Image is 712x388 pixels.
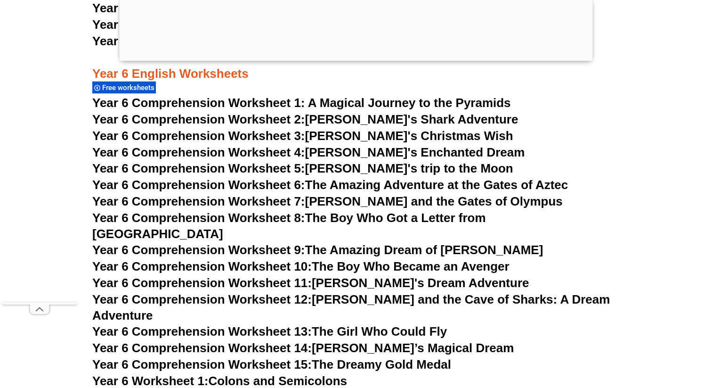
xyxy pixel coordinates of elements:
a: Year 6 Comprehension Worksheet 8:The Boy Who Got a Letter from [GEOGRAPHIC_DATA] [92,211,486,241]
div: Free worksheets [92,81,156,94]
span: Year 6 Comprehension Worksheet 14: [92,341,312,355]
a: Year 6 Comprehension Worksheet 1: A Magical Journey to the Pyramids [92,96,511,110]
a: Year 6 Comprehension Worksheet 15:The Dreamy Gold Medal [92,357,451,371]
iframe: Advertisement [2,19,77,302]
span: Year 5 Worksheet 26: [92,34,215,48]
a: Year 6 Comprehension Worksheet 5:[PERSON_NAME]'s trip to the Moon [92,161,513,175]
a: Year 5 Worksheet 24:Dialogue Writing [92,1,312,15]
a: Year 6 Comprehension Worksheet 12:[PERSON_NAME] and the Cave of Sharks: A Dream Adventure [92,292,610,322]
div: 聊天小组件 [550,281,712,388]
a: Year 6 Worksheet 1:Colons and Semicolons [92,374,347,388]
span: Year 6 Comprehension Worksheet 3: [92,129,305,143]
a: Year 6 Comprehension Worksheet 2:[PERSON_NAME]'s Shark Adventure [92,112,518,126]
span: Year 6 Comprehension Worksheet 12: [92,292,312,306]
span: Year 6 Comprehension Worksheet 5: [92,161,305,175]
a: Year 6 Comprehension Worksheet 7:[PERSON_NAME] and the Gates of Olympus [92,194,563,208]
span: Year 6 Comprehension Worksheet 9: [92,243,305,257]
span: Year 6 Comprehension Worksheet 2: [92,112,305,126]
span: Year 6 Comprehension Worksheet 4: [92,145,305,159]
span: Year 6 Worksheet 1: [92,374,209,388]
span: Year 6 Comprehension Worksheet 7: [92,194,305,208]
a: Year 6 Comprehension Worksheet 6:The Amazing Adventure at the Gates of Aztec [92,178,568,192]
a: Year 6 Comprehension Worksheet 9:The Amazing Dream of [PERSON_NAME] [92,243,543,257]
a: Year 6 Comprehension Worksheet 10:The Boy Who Became an Avenger [92,259,510,273]
span: Year 5 Worksheet 24: [92,1,215,15]
a: Year 5 Worksheet 26:Synonym Word Choice [92,34,349,48]
a: Year 6 Comprehension Worksheet 11:[PERSON_NAME]'s Dream Adventure [92,276,529,290]
a: Year 5 Worksheet 25:Descriptive Writing [92,17,326,32]
a: Year 6 Comprehension Worksheet 14:[PERSON_NAME]’s Magical Dream [92,341,514,355]
span: Year 6 Comprehension Worksheet 13: [92,324,312,338]
span: Year 6 Comprehension Worksheet 8: [92,211,305,225]
h3: Year 6 English Worksheets [92,50,620,82]
iframe: Chat Widget [550,281,712,388]
span: Year 5 Worksheet 25: [92,17,215,32]
a: Year 6 Comprehension Worksheet 4:[PERSON_NAME]'s Enchanted Dream [92,145,525,159]
a: Year 6 Comprehension Worksheet 13:The Girl Who Could Fly [92,324,447,338]
span: Free worksheets [102,83,157,92]
span: Year 6 Comprehension Worksheet 10: [92,259,312,273]
span: Year 6 Comprehension Worksheet 6: [92,178,305,192]
span: Year 6 Comprehension Worksheet 15: [92,357,312,371]
span: Year 6 Comprehension Worksheet 11: [92,276,312,290]
a: Year 6 Comprehension Worksheet 3:[PERSON_NAME]'s Christmas Wish [92,129,513,143]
